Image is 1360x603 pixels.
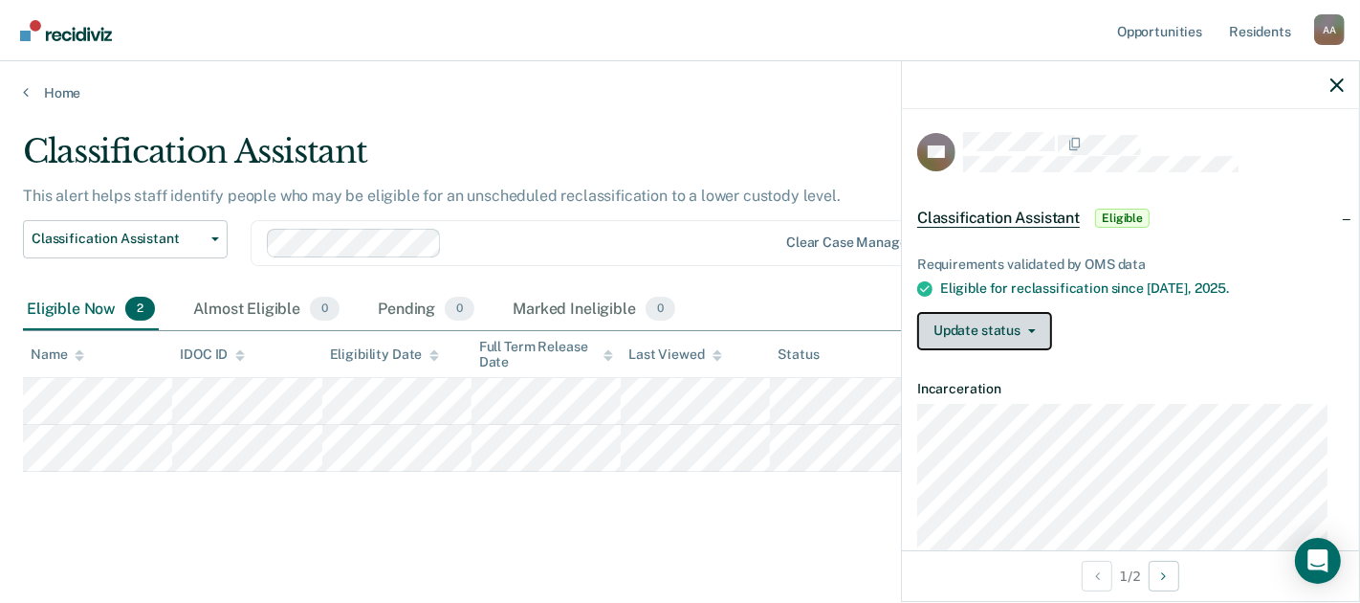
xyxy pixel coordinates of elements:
span: Classification Assistant [917,209,1080,228]
div: Almost Eligible [189,289,343,331]
span: Eligible [1095,209,1150,228]
span: 0 [445,297,474,322]
span: 2025. [1195,280,1229,296]
div: Full Term Release Date [479,339,613,371]
div: Eligible for reclassification since [DATE], [940,280,1344,297]
div: Status [778,346,819,363]
a: Home [23,84,1337,101]
div: Open Intercom Messenger [1295,538,1341,584]
span: Classification Assistant [32,231,204,247]
div: Requirements validated by OMS data [917,257,1344,273]
span: 0 [310,297,340,322]
div: Clear case managers [786,234,919,251]
span: 2 [125,297,155,322]
button: Next Opportunity [1149,561,1179,592]
dt: Incarceration [917,381,1344,397]
div: Name [31,346,84,363]
button: Profile dropdown button [1314,14,1345,45]
div: Classification Assistant [23,132,1043,187]
p: This alert helps staff identify people who may be eligible for an unscheduled reclassification to... [23,187,841,205]
button: Previous Opportunity [1082,561,1112,592]
div: Eligible Now [23,289,159,331]
img: Recidiviz [20,20,112,41]
div: Last Viewed [628,346,721,363]
div: Marked Ineligible [509,289,679,331]
div: Eligibility Date [330,346,440,363]
div: A A [1314,14,1345,45]
div: IDOC ID [180,346,245,363]
div: Pending [374,289,478,331]
span: 0 [646,297,675,322]
button: Update status [917,312,1052,350]
div: 1 / 2 [902,550,1359,601]
div: Classification AssistantEligible [902,188,1359,249]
